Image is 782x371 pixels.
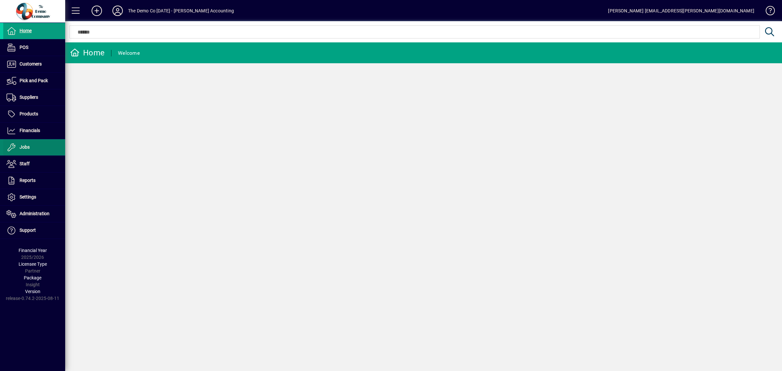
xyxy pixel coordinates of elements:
div: The Demo Co [DATE] - [PERSON_NAME] Accounting [128,6,234,16]
a: Customers [3,56,65,72]
button: Add [86,5,107,17]
button: Profile [107,5,128,17]
a: Jobs [3,139,65,156]
span: Settings [20,194,36,200]
a: Pick and Pack [3,73,65,89]
span: Licensee Type [19,261,47,267]
a: Knowledge Base [761,1,774,22]
span: Suppliers [20,95,38,100]
span: Version [25,289,40,294]
div: [PERSON_NAME] [EMAIL_ADDRESS][PERSON_NAME][DOMAIN_NAME] [608,6,754,16]
div: Home [70,48,105,58]
a: POS [3,39,65,56]
span: Home [20,28,32,33]
a: Reports [3,172,65,189]
span: Financials [20,128,40,133]
span: Reports [20,178,36,183]
span: Financial Year [19,248,47,253]
a: Staff [3,156,65,172]
a: Support [3,222,65,239]
span: Jobs [20,144,30,150]
a: Products [3,106,65,122]
span: Package [24,275,41,280]
span: Administration [20,211,50,216]
a: Settings [3,189,65,205]
span: Support [20,228,36,233]
a: Suppliers [3,89,65,106]
span: Customers [20,61,42,67]
span: Pick and Pack [20,78,48,83]
span: Products [20,111,38,116]
div: Welcome [118,48,140,58]
span: POS [20,45,28,50]
span: Staff [20,161,30,166]
a: Administration [3,206,65,222]
a: Financials [3,123,65,139]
